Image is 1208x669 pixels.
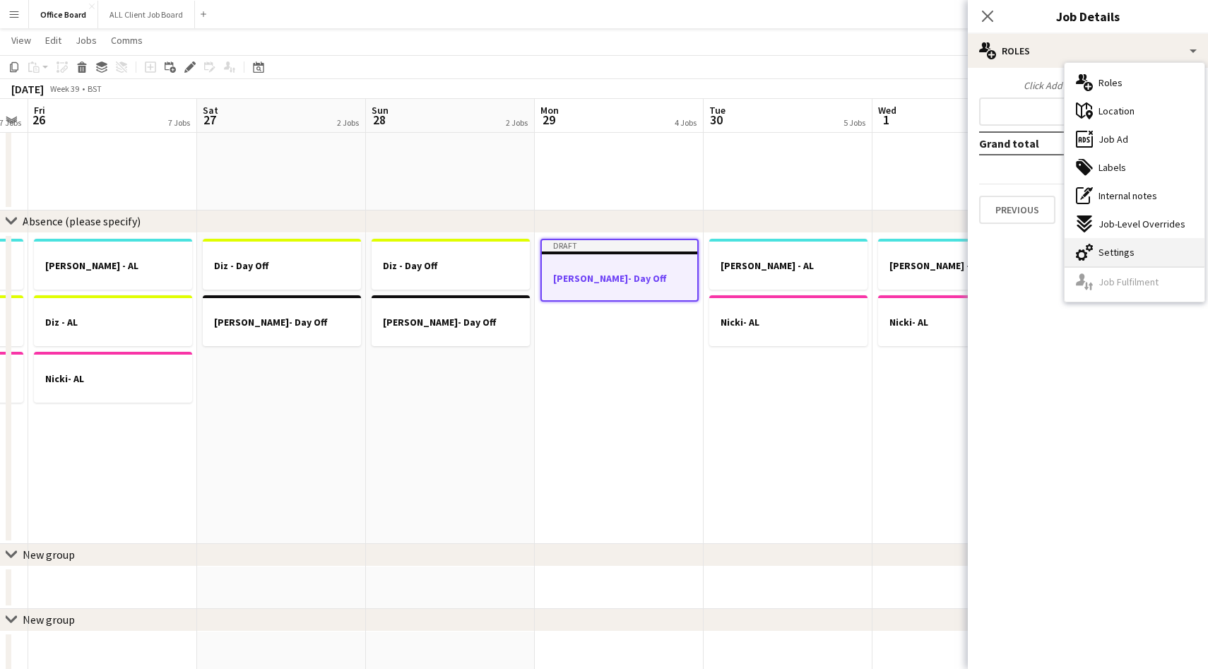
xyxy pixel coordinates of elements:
div: 2 Jobs [337,117,359,128]
span: Job Ad [1099,133,1128,146]
app-job-card: [PERSON_NAME]- Day Off [372,295,530,346]
h3: Diz - Day Off [372,259,530,272]
div: Draft [542,240,697,251]
h3: [PERSON_NAME]- Day Off [372,316,530,328]
h3: [PERSON_NAME]- Day Off [542,272,697,285]
div: 4 Jobs [675,117,697,128]
button: Add role [979,97,1197,126]
app-job-card: Nicki- AL [34,352,192,403]
span: Roles [1099,76,1123,89]
span: Settings [1099,246,1135,259]
app-job-card: Diz - AL [34,295,192,346]
div: 5 Jobs [843,117,865,128]
button: Office Board [29,1,98,28]
div: BST [88,83,102,94]
span: View [11,34,31,47]
app-job-card: Diz - Day Off [372,239,530,290]
span: Sun [372,104,389,117]
span: Location [1099,105,1135,117]
app-job-card: [PERSON_NAME] - AL [709,239,867,290]
button: Previous [979,196,1055,224]
app-job-card: Nicki- AL [709,295,867,346]
app-job-card: [PERSON_NAME] - AL [878,239,1036,290]
app-job-card: [PERSON_NAME]- Day Off [203,295,361,346]
span: Fri [34,104,45,117]
span: Mon [540,104,559,117]
h3: Nicki- AL [878,316,1036,328]
h3: [PERSON_NAME] - AL [709,259,867,272]
span: 29 [538,112,559,128]
div: Roles [968,34,1208,68]
span: Edit [45,34,61,47]
h3: Nicki- AL [34,372,192,385]
app-job-card: Draft[PERSON_NAME]- Day Off [540,239,699,302]
span: 30 [707,112,726,128]
a: View [6,31,37,49]
button: ALL Client Job Board [98,1,195,28]
span: 1 [876,112,896,128]
span: Sat [203,104,218,117]
app-job-card: Nicki- AL [878,295,1036,346]
span: Job-Level Overrides [1099,218,1185,230]
app-job-card: Diz - Day Off [203,239,361,290]
h3: [PERSON_NAME] - AL [878,259,1036,272]
span: 27 [201,112,218,128]
app-job-card: [PERSON_NAME] - AL [34,239,192,290]
span: Tue [709,104,726,117]
span: Labels [1099,161,1126,174]
h3: Diz - Day Off [203,259,361,272]
div: 2 Jobs [506,117,528,128]
span: 28 [369,112,389,128]
div: Click Add Role to add new role [979,79,1197,92]
span: Jobs [76,34,97,47]
span: Week 39 [47,83,82,94]
span: 26 [32,112,45,128]
span: Internal notes [1099,189,1157,202]
h3: Job Details [968,7,1208,25]
h3: [PERSON_NAME]- Day Off [203,316,361,328]
span: Wed [878,104,896,117]
div: New group [23,547,75,562]
a: Comms [105,31,148,49]
a: Edit [40,31,67,49]
div: 7 Jobs [168,117,190,128]
div: [DATE] [11,82,44,96]
h3: Nicki- AL [709,316,867,328]
td: Grand total [979,132,1130,155]
div: Absence (please specify) [23,214,141,228]
h3: Diz - AL [34,316,192,328]
span: Comms [111,34,143,47]
a: Jobs [70,31,102,49]
h3: [PERSON_NAME] - AL [34,259,192,272]
div: New group [23,612,75,627]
